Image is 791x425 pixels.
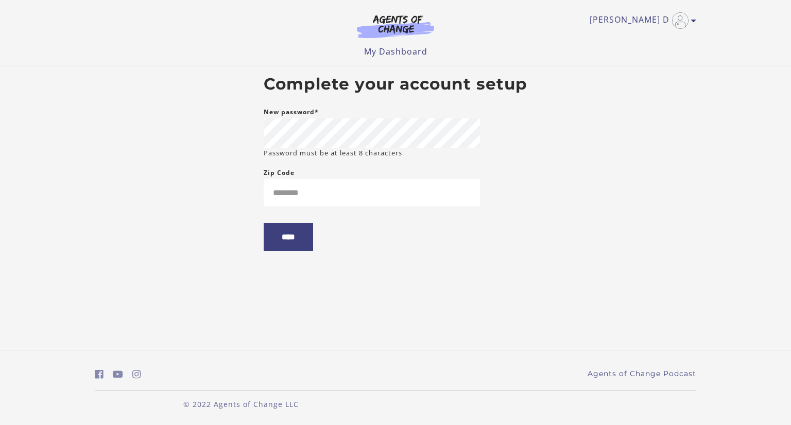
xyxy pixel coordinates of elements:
[113,369,123,379] i: https://www.youtube.com/c/AgentsofChangeTestPrepbyMeaganMitchell (Open in a new window)
[95,369,104,379] i: https://www.facebook.com/groups/aswbtestprep (Open in a new window)
[132,367,141,382] a: https://www.instagram.com/agentsofchangeprep/ (Open in a new window)
[590,12,691,29] a: Toggle menu
[95,399,387,410] p: © 2022 Agents of Change LLC
[132,369,141,379] i: https://www.instagram.com/agentsofchangeprep/ (Open in a new window)
[588,368,696,379] a: Agents of Change Podcast
[95,367,104,382] a: https://www.facebook.com/groups/aswbtestprep (Open in a new window)
[264,148,402,158] small: Password must be at least 8 characters
[264,75,527,94] h2: Complete your account setup
[113,367,123,382] a: https://www.youtube.com/c/AgentsofChangeTestPrepbyMeaganMitchell (Open in a new window)
[346,14,445,38] img: Agents of Change Logo
[364,46,427,57] a: My Dashboard
[264,167,295,179] label: Zip Code
[264,106,319,118] label: New password*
